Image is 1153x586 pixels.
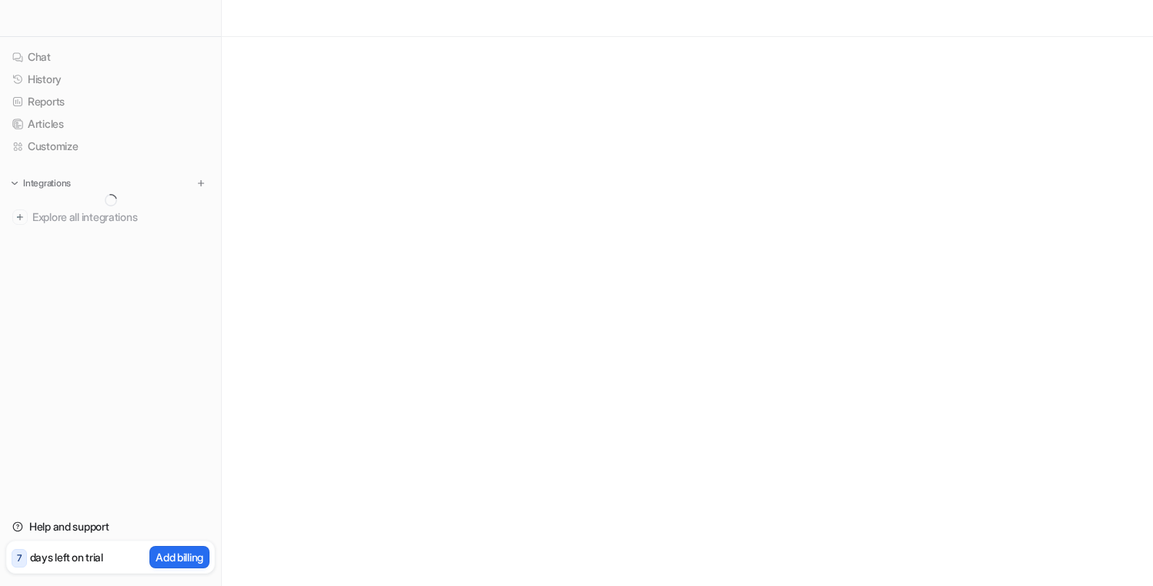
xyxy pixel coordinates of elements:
p: Add billing [156,549,203,565]
a: Articles [6,113,215,135]
a: Chat [6,46,215,68]
a: Reports [6,91,215,112]
p: 7 [17,551,22,565]
p: Integrations [23,177,71,189]
a: Customize [6,136,215,157]
img: menu_add.svg [196,178,206,189]
span: Explore all integrations [32,205,209,229]
a: Explore all integrations [6,206,215,228]
button: Add billing [149,546,209,568]
img: explore all integrations [12,209,28,225]
p: days left on trial [30,549,103,565]
img: expand menu [9,178,20,189]
button: Integrations [6,176,75,191]
a: Help and support [6,516,215,537]
a: History [6,69,215,90]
